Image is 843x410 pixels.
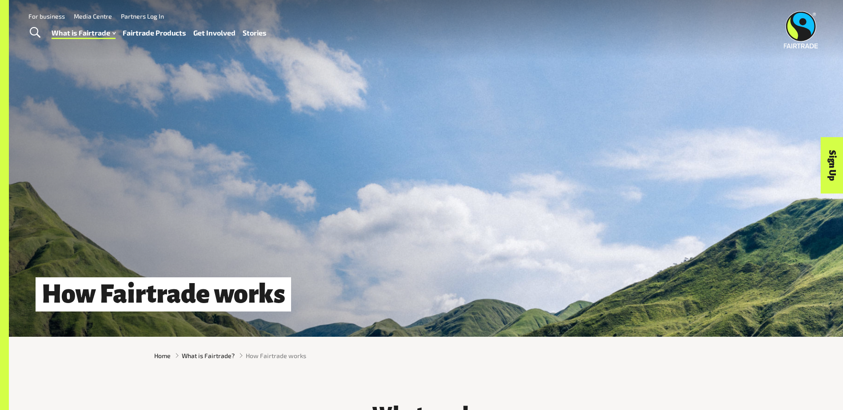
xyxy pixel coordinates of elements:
[24,22,46,44] a: Toggle Search
[36,277,291,311] h1: How Fairtrade works
[193,27,236,39] a: Get Involved
[243,27,267,39] a: Stories
[246,351,306,360] span: How Fairtrade works
[52,27,116,39] a: What is Fairtrade
[28,12,65,20] a: For business
[123,27,186,39] a: Fairtrade Products
[182,351,235,360] a: What is Fairtrade?
[121,12,164,20] a: Partners Log In
[154,351,171,360] a: Home
[784,11,818,48] img: Fairtrade Australia New Zealand logo
[74,12,112,20] a: Media Centre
